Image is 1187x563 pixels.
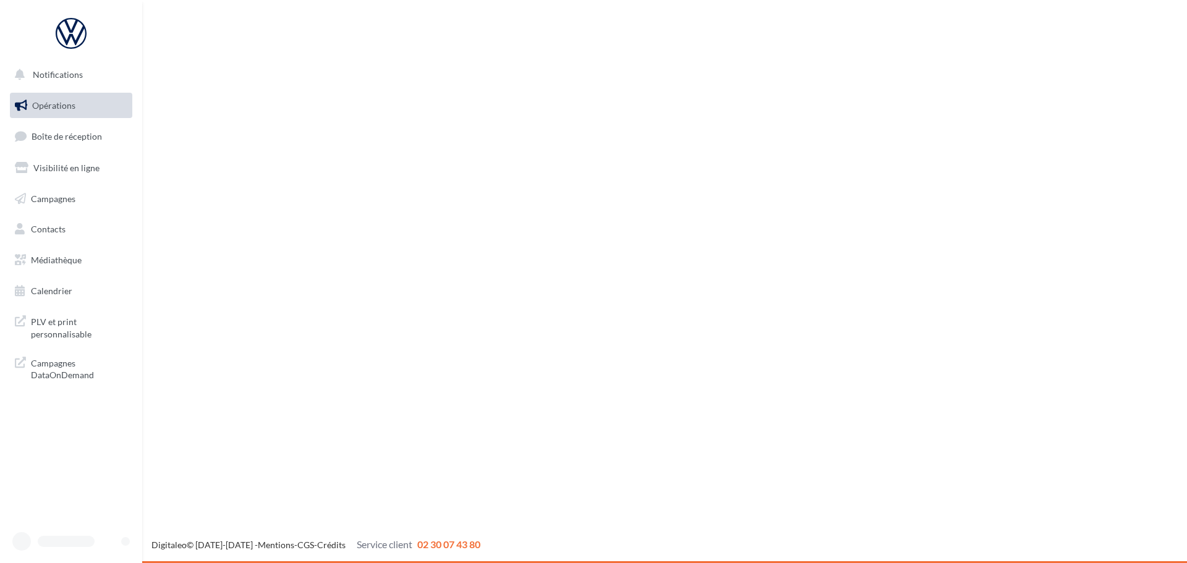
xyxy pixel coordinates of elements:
a: Mentions [258,540,294,550]
span: Opérations [32,100,75,111]
span: © [DATE]-[DATE] - - - [151,540,480,550]
span: PLV et print personnalisable [31,313,127,340]
span: Contacts [31,224,66,234]
a: PLV et print personnalisable [7,308,135,345]
a: Opérations [7,93,135,119]
button: Notifications [7,62,130,88]
span: Campagnes [31,193,75,203]
a: Boîte de réception [7,123,135,150]
a: CGS [297,540,314,550]
a: Crédits [317,540,346,550]
span: Visibilité en ligne [33,163,100,173]
a: Campagnes [7,186,135,212]
a: Médiathèque [7,247,135,273]
a: Campagnes DataOnDemand [7,350,135,386]
span: Campagnes DataOnDemand [31,355,127,381]
span: Boîte de réception [32,131,102,142]
span: Service client [357,538,412,550]
a: Visibilité en ligne [7,155,135,181]
a: Contacts [7,216,135,242]
span: 02 30 07 43 80 [417,538,480,550]
span: Calendrier [31,286,72,296]
a: Digitaleo [151,540,187,550]
a: Calendrier [7,278,135,304]
span: Médiathèque [31,255,82,265]
span: Notifications [33,69,83,80]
